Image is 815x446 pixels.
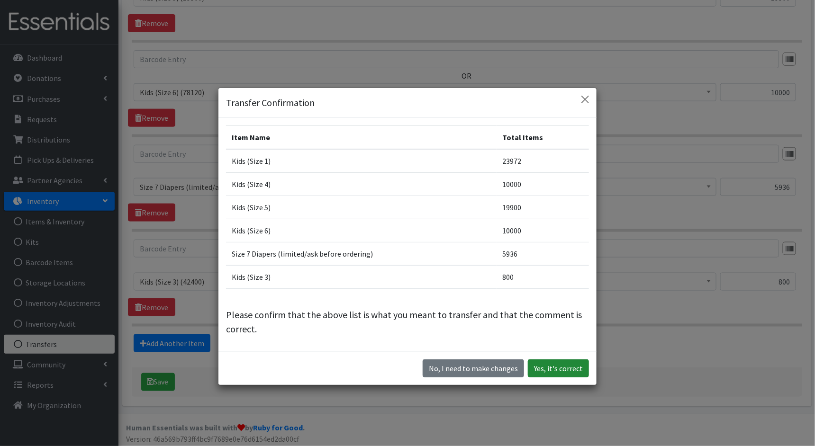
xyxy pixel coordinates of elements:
[528,359,589,377] button: Yes, it's correct
[497,125,589,149] th: Total Items
[226,219,497,242] td: Kids (Size 6)
[497,172,589,196] td: 10000
[226,149,497,173] td: Kids (Size 1)
[226,125,497,149] th: Item Name
[497,265,589,288] td: 800
[226,96,315,110] h5: Transfer Confirmation
[226,265,497,288] td: Kids (Size 3)
[497,149,589,173] td: 23972
[423,359,524,377] button: No I need to make changes
[497,219,589,242] td: 10000
[578,92,593,107] button: Close
[226,308,589,336] p: Please confirm that the above list is what you meant to transfer and that the comment is correct.
[497,242,589,265] td: 5936
[226,172,497,196] td: Kids (Size 4)
[497,196,589,219] td: 19900
[226,196,497,219] td: Kids (Size 5)
[226,242,497,265] td: Size 7 Diapers (limited/ask before ordering)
